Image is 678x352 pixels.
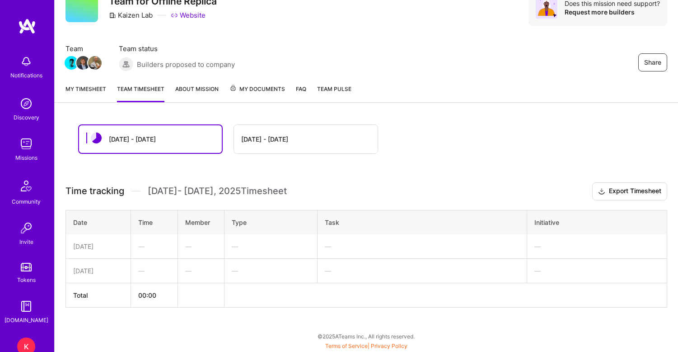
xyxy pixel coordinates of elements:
[185,266,217,276] div: —
[325,242,519,251] div: —
[65,44,101,53] span: Team
[138,266,170,276] div: —
[171,10,206,20] a: Website
[119,57,133,71] img: Builders proposed to company
[88,56,102,70] img: Team Member Avatar
[325,342,407,349] span: |
[224,210,317,234] th: Type
[644,58,661,67] span: Share
[65,55,77,71] a: Team Member Avatar
[229,84,285,94] span: My Documents
[317,84,351,102] a: Team Pulse
[638,53,667,71] button: Share
[592,182,667,200] button: Export Timesheet
[232,266,310,276] div: —
[65,186,124,197] span: Time tracking
[137,60,235,69] span: Builders proposed to company
[89,55,101,71] a: Team Member Avatar
[131,210,178,234] th: Time
[534,242,659,251] div: —
[12,197,41,206] div: Community
[109,12,116,19] i: icon CompanyGray
[21,263,32,271] img: tokens
[148,186,287,197] span: [DATE] - [DATE] , 2025 Timesheet
[229,84,285,102] a: My Documents
[241,134,288,144] div: [DATE] - [DATE]
[77,55,89,71] a: Team Member Avatar
[119,44,235,53] span: Team status
[15,175,37,197] img: Community
[76,56,90,70] img: Team Member Avatar
[175,84,219,102] a: About Mission
[14,113,39,122] div: Discovery
[66,210,131,234] th: Date
[178,210,224,234] th: Member
[18,18,36,34] img: logo
[73,266,123,276] div: [DATE]
[5,315,48,325] div: [DOMAIN_NAME]
[65,84,106,102] a: My timesheet
[296,84,306,102] a: FAQ
[54,325,678,347] div: © 2025 ATeams Inc., All rights reserved.
[17,95,35,113] img: discovery
[131,283,178,307] th: 00:00
[73,242,123,251] div: [DATE]
[232,242,310,251] div: —
[325,266,519,276] div: —
[534,266,659,276] div: —
[318,210,527,234] th: Task
[15,153,37,162] div: Missions
[91,133,102,143] img: status icon
[65,56,78,70] img: Team Member Avatar
[19,237,33,247] div: Invite
[17,135,35,153] img: teamwork
[117,84,164,102] a: Team timesheet
[109,10,153,20] div: Kaizen Lab
[138,242,170,251] div: —
[317,86,351,92] span: Team Pulse
[598,187,605,196] i: icon Download
[109,134,156,144] div: [DATE] - [DATE]
[17,219,35,237] img: Invite
[17,52,35,71] img: bell
[371,342,407,349] a: Privacy Policy
[17,297,35,315] img: guide book
[527,210,667,234] th: Initiative
[325,342,368,349] a: Terms of Service
[565,8,660,16] div: Request more builders
[17,275,36,285] div: Tokens
[66,283,131,307] th: Total
[10,71,42,80] div: Notifications
[185,242,217,251] div: —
